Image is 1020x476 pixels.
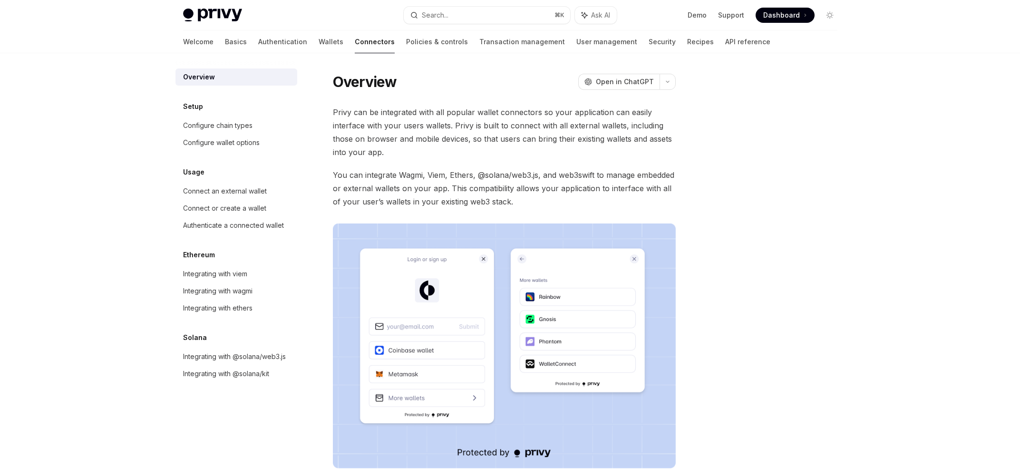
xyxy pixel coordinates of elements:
a: Demo [688,10,707,20]
a: Overview [175,68,297,86]
span: You can integrate Wagmi, Viem, Ethers, @solana/web3.js, and web3swift to manage embedded or exter... [333,168,676,208]
a: Connect or create a wallet [175,200,297,217]
h1: Overview [333,73,397,90]
div: Integrating with ethers [183,302,253,314]
a: Integrating with wagmi [175,282,297,300]
a: Integrating with @solana/web3.js [175,348,297,365]
a: Wallets [319,30,343,53]
button: Open in ChatGPT [578,74,660,90]
div: Configure wallet options [183,137,260,148]
a: Transaction management [479,30,565,53]
a: Basics [225,30,247,53]
a: Connectors [355,30,395,53]
a: Integrating with ethers [175,300,297,317]
div: Integrating with viem [183,268,247,280]
a: Dashboard [756,8,815,23]
div: Integrating with @solana/kit [183,368,269,379]
a: Security [649,30,676,53]
span: Privy can be integrated with all popular wallet connectors so your application can easily interfa... [333,106,676,159]
a: API reference [725,30,770,53]
div: Integrating with @solana/web3.js [183,351,286,362]
a: Authentication [258,30,307,53]
a: Connect an external wallet [175,183,297,200]
span: Ask AI [591,10,610,20]
h5: Setup [183,101,203,112]
button: Search...⌘K [404,7,570,24]
span: Dashboard [763,10,800,20]
a: Welcome [183,30,214,53]
div: Connect an external wallet [183,185,267,197]
h5: Usage [183,166,204,178]
a: User management [576,30,637,53]
a: Policies & controls [406,30,468,53]
h5: Solana [183,332,207,343]
a: Integrating with viem [175,265,297,282]
button: Ask AI [575,7,617,24]
div: Search... [422,10,448,21]
span: Open in ChatGPT [596,77,654,87]
h5: Ethereum [183,249,215,261]
a: Support [718,10,744,20]
img: Connectors3 [333,223,676,468]
a: Recipes [687,30,714,53]
a: Authenticate a connected wallet [175,217,297,234]
button: Toggle dark mode [822,8,837,23]
img: light logo [183,9,242,22]
a: Configure chain types [175,117,297,134]
div: Integrating with wagmi [183,285,253,297]
div: Authenticate a connected wallet [183,220,284,231]
a: Integrating with @solana/kit [175,365,297,382]
a: Configure wallet options [175,134,297,151]
div: Configure chain types [183,120,253,131]
span: ⌘ K [554,11,564,19]
div: Connect or create a wallet [183,203,266,214]
div: Overview [183,71,215,83]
